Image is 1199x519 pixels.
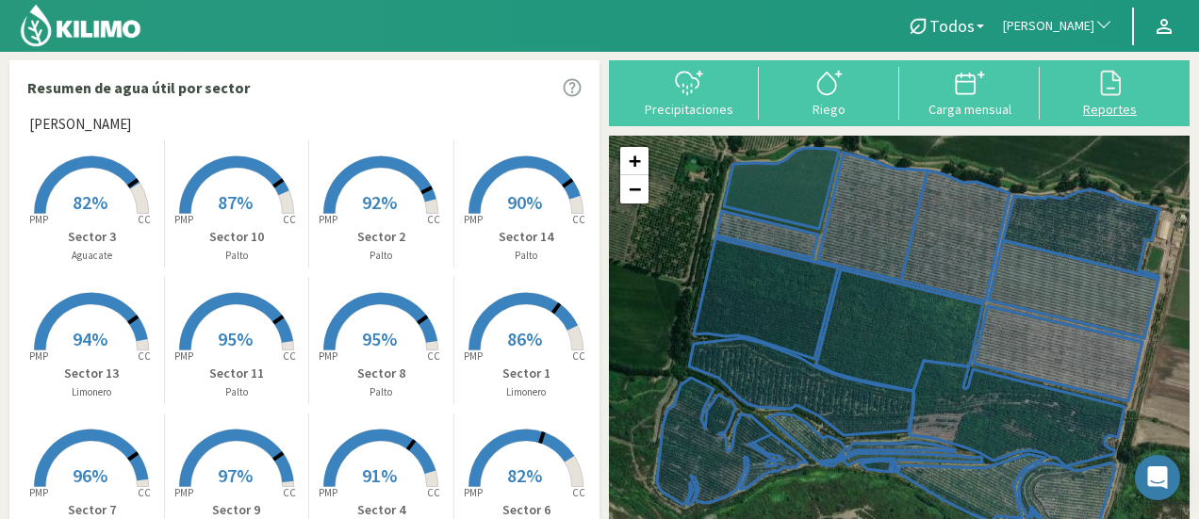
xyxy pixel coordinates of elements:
[27,76,250,99] p: Resumen de agua útil por sector
[29,486,48,499] tspan: PMP
[624,103,753,116] div: Precipitaciones
[73,190,107,214] span: 82%
[1045,103,1174,116] div: Reportes
[464,486,483,499] tspan: PMP
[174,213,193,226] tspan: PMP
[905,103,1034,116] div: Carga mensual
[620,147,649,175] a: Zoom in
[464,349,483,363] tspan: PMP
[309,384,453,400] p: Palto
[165,248,309,264] p: Palto
[573,349,586,363] tspan: CC
[899,67,1040,117] button: Carga mensual
[165,384,309,400] p: Palto
[764,103,894,116] div: Riego
[929,16,975,36] span: Todos
[428,213,441,226] tspan: CC
[29,349,48,363] tspan: PMP
[139,486,152,499] tspan: CC
[319,486,337,499] tspan: PMP
[165,364,309,383] p: Sector 11
[507,463,542,487] span: 82%
[20,384,164,400] p: Limonero
[362,190,397,214] span: 92%
[319,213,337,226] tspan: PMP
[20,227,164,247] p: Sector 3
[759,67,899,117] button: Riego
[73,327,107,350] span: 94%
[20,364,164,383] p: Sector 13
[454,227,599,247] p: Sector 14
[165,227,309,247] p: Sector 10
[309,227,453,247] p: Sector 2
[994,6,1123,47] button: [PERSON_NAME]
[1040,67,1180,117] button: Reportes
[319,349,337,363] tspan: PMP
[362,327,397,350] span: 95%
[139,213,152,226] tspan: CC
[29,114,131,136] span: [PERSON_NAME]
[218,327,253,350] span: 95%
[309,364,453,383] p: Sector 8
[618,67,759,117] button: Precipitaciones
[428,486,441,499] tspan: CC
[218,190,253,214] span: 87%
[174,349,193,363] tspan: PMP
[428,349,441,363] tspan: CC
[620,175,649,203] a: Zoom out
[29,213,48,226] tspan: PMP
[283,349,296,363] tspan: CC
[1003,17,1094,36] span: [PERSON_NAME]
[454,248,599,264] p: Palto
[139,349,152,363] tspan: CC
[507,190,542,214] span: 90%
[1135,455,1180,500] div: Open Intercom Messenger
[19,3,142,48] img: Kilimo
[309,248,453,264] p: Palto
[454,384,599,400] p: Limonero
[73,463,107,487] span: 96%
[362,463,397,487] span: 91%
[218,463,253,487] span: 97%
[283,213,296,226] tspan: CC
[283,486,296,499] tspan: CC
[573,486,586,499] tspan: CC
[573,213,586,226] tspan: CC
[464,213,483,226] tspan: PMP
[507,327,542,350] span: 86%
[454,364,599,383] p: Sector 1
[174,486,193,499] tspan: PMP
[20,248,164,264] p: Aguacate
